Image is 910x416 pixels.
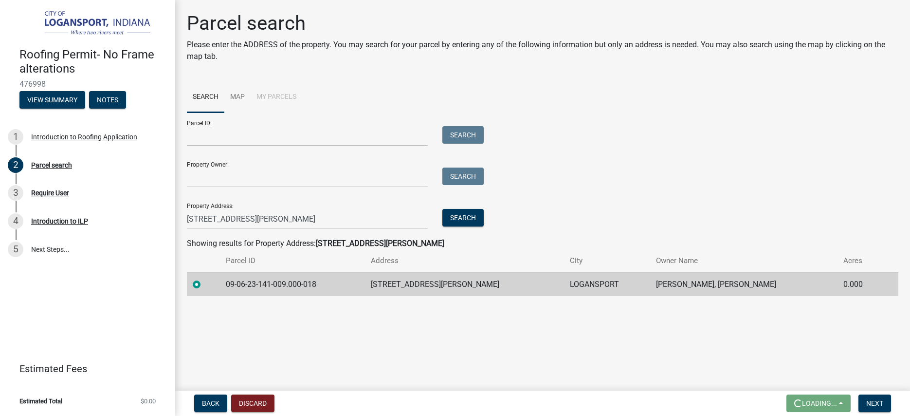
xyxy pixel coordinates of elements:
div: Parcel search [31,162,72,169]
button: Loading... [786,395,851,412]
p: Please enter the ADDRESS of the property. You may search for your parcel by entering any of the f... [187,39,898,62]
div: 3 [8,185,23,201]
h1: Parcel search [187,12,898,35]
span: Next [866,399,883,407]
th: Address [365,249,564,272]
button: Discard [231,395,274,412]
span: Estimated Total [19,398,62,404]
div: Introduction to Roofing Application [31,133,137,140]
td: [PERSON_NAME], [PERSON_NAME] [650,272,837,296]
h4: Roofing Permit- No Frame alterations [19,48,167,76]
th: City [564,249,650,272]
td: LOGANSPORT [564,272,650,296]
button: Next [858,395,891,412]
img: City of Logansport, Indiana [19,10,160,38]
span: 476998 [19,79,156,89]
td: 09-06-23-141-009.000-018 [220,272,365,296]
a: Search [187,82,224,113]
div: Require User [31,189,69,196]
td: [STREET_ADDRESS][PERSON_NAME] [365,272,564,296]
wm-modal-confirm: Summary [19,97,85,105]
span: Loading... [802,399,837,407]
a: Estimated Fees [8,359,160,378]
button: Notes [89,91,126,109]
div: 5 [8,242,23,257]
a: Map [224,82,251,113]
th: Parcel ID [220,249,365,272]
div: 4 [8,213,23,229]
wm-modal-confirm: Notes [89,97,126,105]
strong: [STREET_ADDRESS][PERSON_NAME] [316,239,444,248]
div: Showing results for Property Address: [187,238,898,249]
button: Search [442,209,484,227]
button: Search [442,168,484,185]
div: 1 [8,129,23,145]
div: Introduction to ILP [31,218,88,225]
div: 2 [8,157,23,173]
span: $0.00 [141,398,156,404]
span: Back [202,399,219,407]
button: Back [194,395,227,412]
th: Acres [837,249,882,272]
td: 0.000 [837,272,882,296]
button: Search [442,126,484,144]
th: Owner Name [650,249,837,272]
button: View Summary [19,91,85,109]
